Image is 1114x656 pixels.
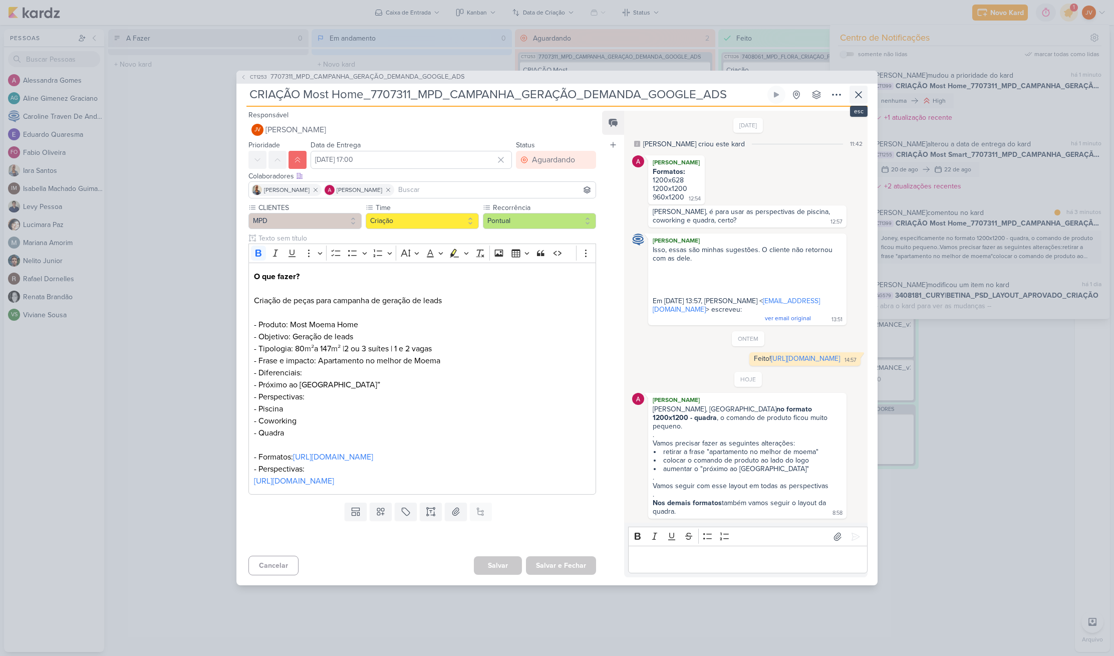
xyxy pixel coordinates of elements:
[516,151,596,169] button: Aguardando
[850,106,868,117] div: esc
[650,236,845,246] div: [PERSON_NAME]
[653,499,828,516] div: também vamos seguir o layout da quadra.
[765,315,811,322] span: ver email original
[248,73,268,81] span: CT1253
[832,509,843,517] div: 8:58
[650,157,703,167] div: [PERSON_NAME]
[632,393,644,405] img: Alessandra Gomes
[248,121,596,139] button: JV [PERSON_NAME]
[653,207,832,225] div: [PERSON_NAME], é para usar as perspectivas de piscina, coworking e quadra, certo?
[248,244,596,263] div: Editor toolbar
[254,391,591,487] p: - Perspectivas: - Piscina - Coworking - Quadra - Formatos: - Perspectivas:
[689,195,701,203] div: 12:54
[653,176,700,184] div: 1200x628
[311,151,512,169] input: Select a date
[483,213,596,229] button: Pontual
[653,482,842,490] div: Vamos seguir com esse layout em todas as perspectivas
[265,124,326,136] span: [PERSON_NAME]
[254,272,300,282] strong: O que fazer?
[628,546,868,573] div: Editor editing area: main
[251,124,263,136] div: Joney Viana
[264,185,310,194] span: [PERSON_NAME]
[246,86,765,104] input: Kard Sem Título
[653,473,842,482] div: .
[248,111,289,119] label: Responsável
[653,405,814,422] strong: no formato 1200x1200 - quadra
[643,139,745,149] div: [PERSON_NAME] criou este kard
[628,527,868,546] div: Editor toolbar
[248,263,596,495] div: Editor editing area: main
[248,213,362,229] button: MPD
[653,499,722,507] strong: Nos demais formatos
[653,430,842,439] div: .
[850,139,863,148] div: 11:42
[270,72,465,82] span: 7707311_MPD_CAMPANHA_GERAÇÃO_DEMANDA_GOOGLE_ADS
[248,141,280,149] label: Prioridade
[845,356,857,364] div: 14:57
[653,490,842,499] div: .
[337,185,382,194] span: [PERSON_NAME]
[632,234,644,246] img: Caroline Traven De Andrade
[632,155,644,167] img: Alessandra Gomes
[830,218,843,226] div: 12:57
[254,271,591,391] p: Criação de peças para campanha de geração de leads - Produto: Most Moema Home - Objetivo: Geração...
[254,127,260,133] p: JV
[654,456,842,465] li: colocar o comando de produto ao lado do logo
[653,167,685,176] strong: Formatos:
[654,448,842,456] li: retirar a frase "apartamento no melhor de moema"
[254,476,334,486] a: [URL][DOMAIN_NAME]
[492,202,596,213] label: Recorrência
[240,72,465,82] button: CT1253 7707311_MPD_CAMPANHA_GERAÇÃO_DEMANDA_GOOGLE_ADS
[396,184,594,196] input: Buscar
[653,246,834,322] span: Isso, essas são minhas sugestões. O cliente não retornou com as dele. Em [DATE] 13:57, [PERSON_NA...
[311,141,361,149] label: Data de Entrega
[257,202,362,213] label: CLIENTES
[754,354,840,363] div: Feito!
[325,185,335,195] img: Alessandra Gomes
[650,395,845,405] div: [PERSON_NAME]
[305,344,314,354] span: m²
[653,193,684,201] div: 960x1200
[771,354,840,363] a: [URL][DOMAIN_NAME]
[516,141,535,149] label: Status
[654,465,842,473] li: aumentar o "próximo ao [GEOGRAPHIC_DATA]"
[375,202,479,213] label: Time
[256,233,596,244] input: Texto sem título
[248,171,596,181] div: Colaboradores
[653,297,820,314] a: [EMAIL_ADDRESS][DOMAIN_NAME]
[331,344,344,354] span: m² |
[366,213,479,229] button: Criação
[653,439,842,448] div: Vamos precisar fazer as seguintes alterações:
[293,452,373,462] a: [URL][DOMAIN_NAME]
[772,91,780,99] div: Ligar relógio
[653,184,700,193] div: 1200x1200
[532,154,575,166] div: Aguardando
[248,556,299,575] button: Cancelar
[831,316,843,324] div: 13:51
[252,185,262,195] img: Iara Santos
[653,405,842,430] div: [PERSON_NAME], [GEOGRAPHIC_DATA] , o comando de produto ficou muito pequeno.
